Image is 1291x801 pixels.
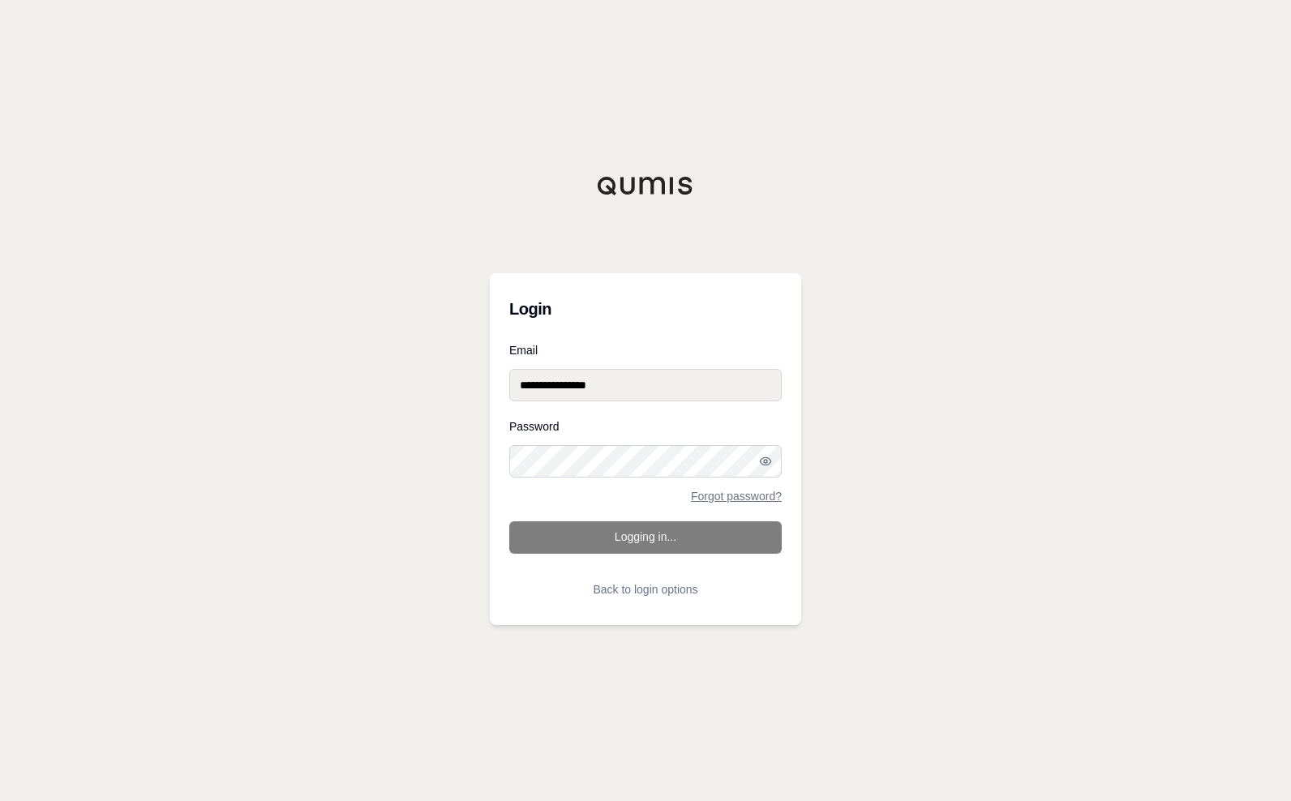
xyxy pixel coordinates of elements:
[509,421,782,432] label: Password
[691,490,782,502] a: Forgot password?
[597,176,694,195] img: Qumis
[509,293,782,325] h3: Login
[509,573,782,606] button: Back to login options
[509,345,782,356] label: Email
